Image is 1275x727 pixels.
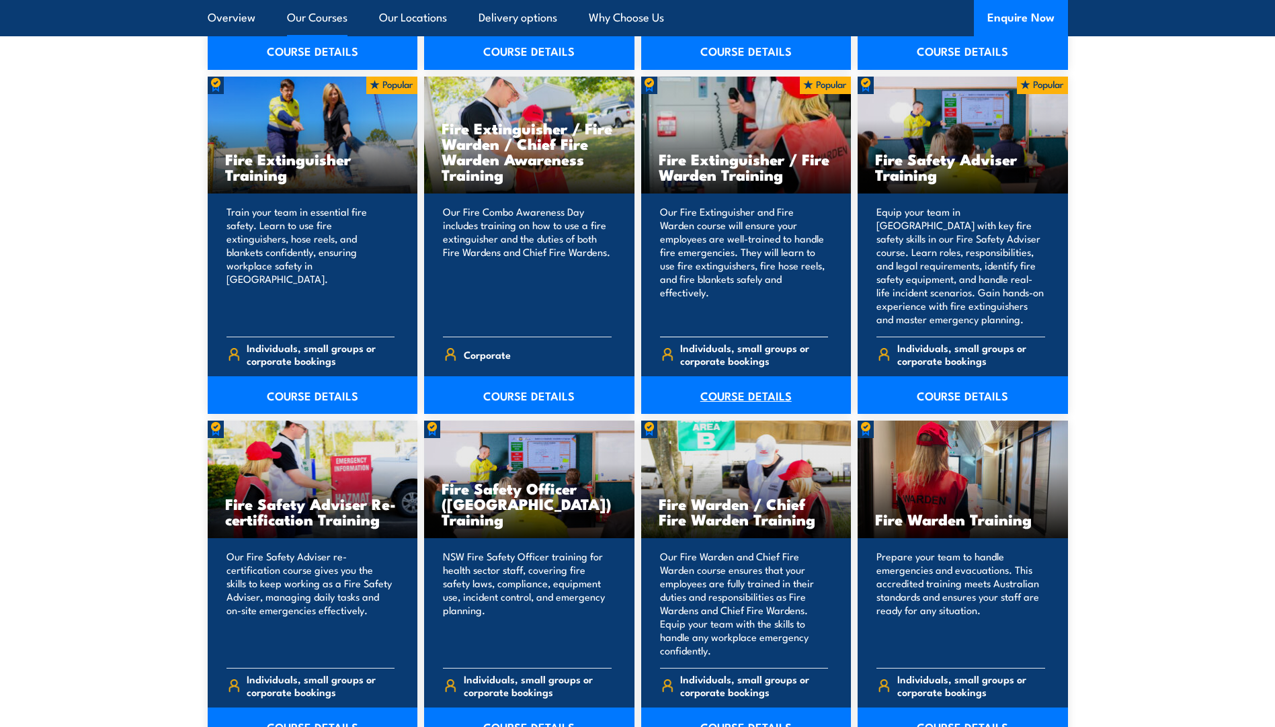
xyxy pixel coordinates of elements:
a: COURSE DETAILS [641,376,852,414]
p: NSW Fire Safety Officer training for health sector staff, covering fire safety laws, compliance, ... [443,550,612,657]
p: Train your team in essential fire safety. Learn to use fire extinguishers, hose reels, and blanke... [227,205,395,326]
a: COURSE DETAILS [208,32,418,70]
h3: Fire Safety Adviser Training [875,151,1051,182]
span: Individuals, small groups or corporate bookings [680,673,828,698]
h3: Fire Safety Officer ([GEOGRAPHIC_DATA]) Training [442,480,617,527]
h3: Fire Extinguisher / Fire Warden / Chief Fire Warden Awareness Training [442,120,617,182]
p: Our Fire Extinguisher and Fire Warden course will ensure your employees are well-trained to handl... [660,205,829,326]
span: Corporate [464,344,511,365]
span: Individuals, small groups or corporate bookings [680,341,828,367]
a: COURSE DETAILS [858,32,1068,70]
span: Individuals, small groups or corporate bookings [464,673,612,698]
h3: Fire Extinguisher Training [225,151,401,182]
span: Individuals, small groups or corporate bookings [897,673,1045,698]
h3: Fire Safety Adviser Re-certification Training [225,496,401,527]
a: COURSE DETAILS [424,32,634,70]
span: Individuals, small groups or corporate bookings [247,673,395,698]
p: Prepare your team to handle emergencies and evacuations. This accredited training meets Australia... [876,550,1045,657]
a: COURSE DETAILS [858,376,1068,414]
a: COURSE DETAILS [424,376,634,414]
h3: Fire Warden Training [875,511,1051,527]
h3: Fire Extinguisher / Fire Warden Training [659,151,834,182]
p: Our Fire Safety Adviser re-certification course gives you the skills to keep working as a Fire Sa... [227,550,395,657]
h3: Fire Warden / Chief Fire Warden Training [659,496,834,527]
a: COURSE DETAILS [641,32,852,70]
span: Individuals, small groups or corporate bookings [247,341,395,367]
p: Equip your team in [GEOGRAPHIC_DATA] with key fire safety skills in our Fire Safety Adviser cours... [876,205,1045,326]
p: Our Fire Combo Awareness Day includes training on how to use a fire extinguisher and the duties o... [443,205,612,326]
p: Our Fire Warden and Chief Fire Warden course ensures that your employees are fully trained in the... [660,550,829,657]
span: Individuals, small groups or corporate bookings [897,341,1045,367]
a: COURSE DETAILS [208,376,418,414]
